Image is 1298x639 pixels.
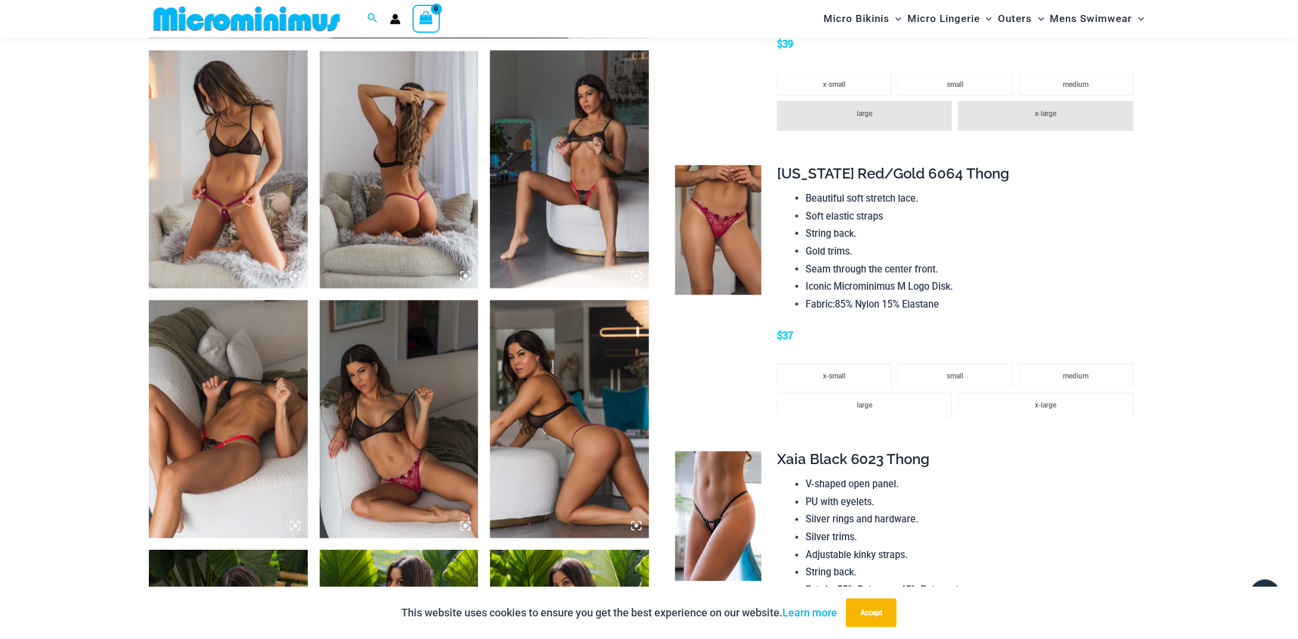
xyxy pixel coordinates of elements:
[675,165,762,295] img: Indiana RedGold 6064 Thong
[857,109,872,118] span: large
[806,476,1139,494] li: V-shaped open panel.
[367,11,378,26] a: Search icon link
[1063,80,1089,89] span: medium
[777,451,930,468] span: Xaia Black 6023 Thong
[777,165,1010,182] span: [US_STATE] Red/Gold 6064 Thong
[806,529,1139,547] li: Silver trims.
[823,80,845,89] span: x-small
[806,278,1139,296] li: Iconic Microminimus M Logo Disk.
[947,80,963,89] span: small
[149,300,308,538] img: Elaina BlackRed 6021 Micro Thong
[806,208,1139,225] li: Soft elastic straps
[1019,72,1134,96] li: medium
[806,511,1139,529] li: Silver rings and hardware.
[980,4,992,34] span: Menu Toggle
[806,190,1139,208] li: Beautiful soft stretch lace.
[1032,4,1044,34] span: Menu Toggle
[490,51,649,289] img: Elaina BlackRed 6021 Micro Thong
[777,331,793,342] span: $37
[149,5,345,32] img: MM SHOP LOGO FLAT
[806,494,1139,512] li: PU with eyelets.
[806,225,1139,243] li: String back.
[782,606,837,619] a: Learn more
[806,564,1139,582] li: String back.
[1019,364,1134,388] li: medium
[777,72,892,96] li: x-small
[819,2,1149,36] nav: Site Navigation
[390,14,401,24] a: Account icon link
[898,72,1013,96] li: small
[1063,372,1089,381] span: medium
[904,4,995,34] a: Micro LingerieMenu ToggleMenu Toggle
[320,51,479,289] img: Zoe Deep Red 689 Micro Thong
[777,39,793,50] span: $39
[1035,109,1057,118] span: x-large
[823,372,845,381] span: x-small
[675,452,762,581] img: Xaia Black 6023 Thong
[823,4,890,34] span: Micro Bikinis
[413,5,440,32] a: View Shopping Cart, empty
[149,51,308,289] img: Zoe Deep Red 689 Micro Thong
[1132,4,1144,34] span: Menu Toggle
[806,243,1139,261] li: Gold trims.
[777,101,952,131] li: large
[898,364,1013,388] li: small
[958,393,1133,417] li: x-large
[806,582,1139,600] li: Fabric: 55% Polyester 45% Polyurethane
[806,547,1139,565] li: Adjustable kinky straps.
[806,261,1139,278] li: Seam through the center front.
[947,372,963,381] span: small
[1047,4,1147,34] a: Mens SwimwearMenu ToggleMenu Toggle
[806,296,1139,314] li: Fabric:85% Nylon 15% Elastane
[777,393,952,417] li: large
[320,300,479,538] img: Indiana RedGold 6064 Thong
[890,4,901,34] span: Menu Toggle
[1035,402,1057,410] span: x-large
[907,4,980,34] span: Micro Lingerie
[958,101,1133,131] li: x-large
[401,604,837,622] p: This website uses cookies to ensure you get the best experience on our website.
[1050,4,1132,34] span: Mens Swimwear
[820,4,904,34] a: Micro BikinisMenu ToggleMenu Toggle
[857,402,872,410] span: large
[999,4,1032,34] span: Outers
[846,599,897,627] button: Accept
[996,4,1047,34] a: OutersMenu ToggleMenu Toggle
[777,364,892,388] li: x-small
[490,300,649,538] img: Indiana RedGold 6064 Thong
